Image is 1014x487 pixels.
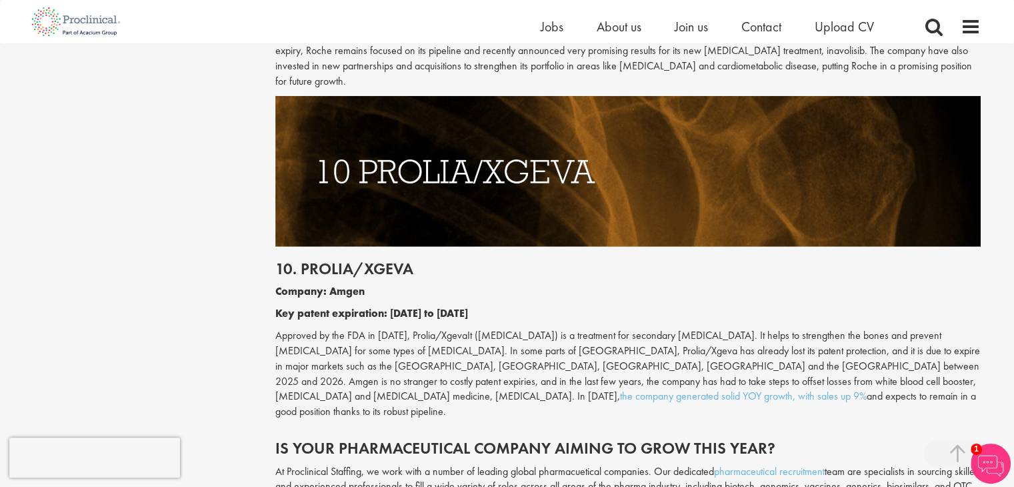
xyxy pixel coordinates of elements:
a: Upload CV [815,18,874,35]
a: About us [597,18,641,35]
span: 1 [971,444,982,455]
p: In [DATE], , making it the company’s best-selling pharmaceutical product. With the looming patent... [275,28,981,89]
h2: IS YOUR PHARMACEUTICAL COMPANY AIMING TO GROW THIS YEAR? [275,440,981,457]
a: the company generated solid YOY growth, with sales up 9% [620,389,867,403]
p: Approved by the FDA in [DATE], Prolia/XgevaIt ([MEDICAL_DATA]) is a treatment for secondary [MEDI... [275,328,981,420]
b: Key patent expiration: [DATE] to [DATE] [275,306,468,320]
h2: 10. Prolia/Xgeva [275,260,981,278]
img: Chatbot [971,444,1011,484]
a: pharmaceutical recruitment [714,464,825,478]
a: Contact [741,18,781,35]
iframe: reCAPTCHA [9,438,180,478]
b: Company: Amgen [275,284,365,298]
a: Jobs [541,18,563,35]
img: Drugs with patents due to expire Prolia/Xgeva [275,96,981,247]
a: Join us [675,18,708,35]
